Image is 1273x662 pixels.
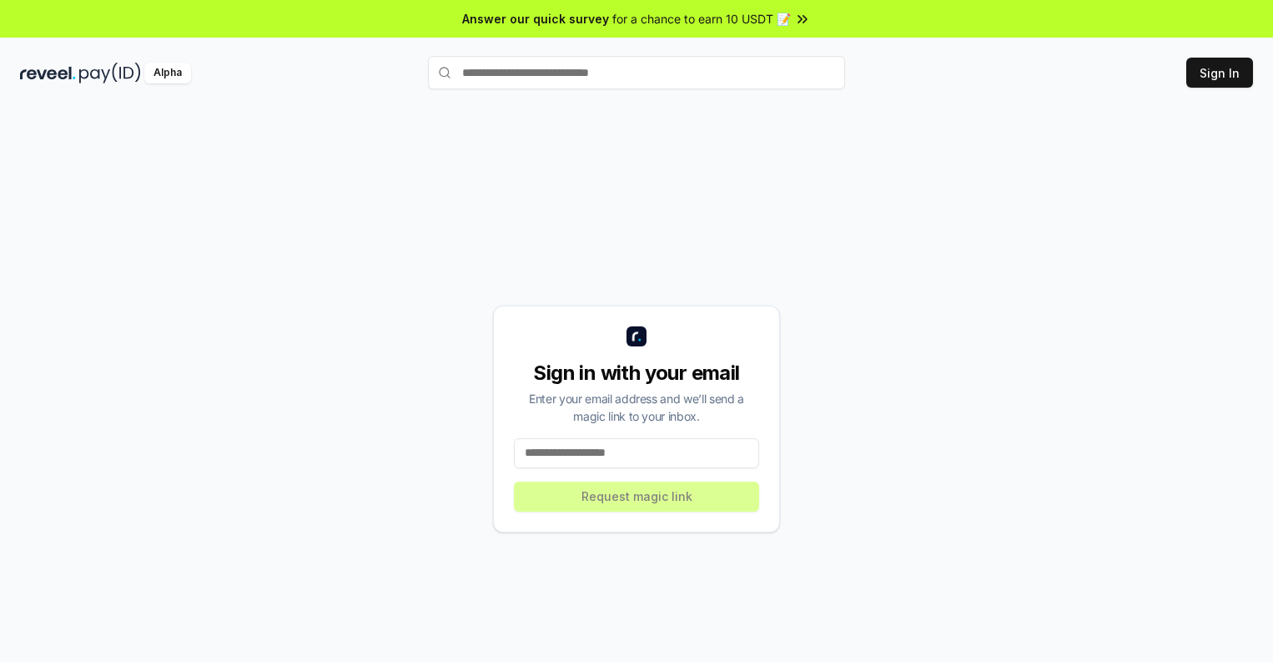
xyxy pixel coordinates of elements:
[514,360,759,387] div: Sign in with your email
[1186,58,1253,88] button: Sign In
[626,326,647,346] img: logo_small
[79,63,141,83] img: pay_id
[20,63,76,83] img: reveel_dark
[144,63,191,83] div: Alpha
[612,10,791,28] span: for a chance to earn 10 USDT 📝
[514,390,759,425] div: Enter your email address and we’ll send a magic link to your inbox.
[462,10,609,28] span: Answer our quick survey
